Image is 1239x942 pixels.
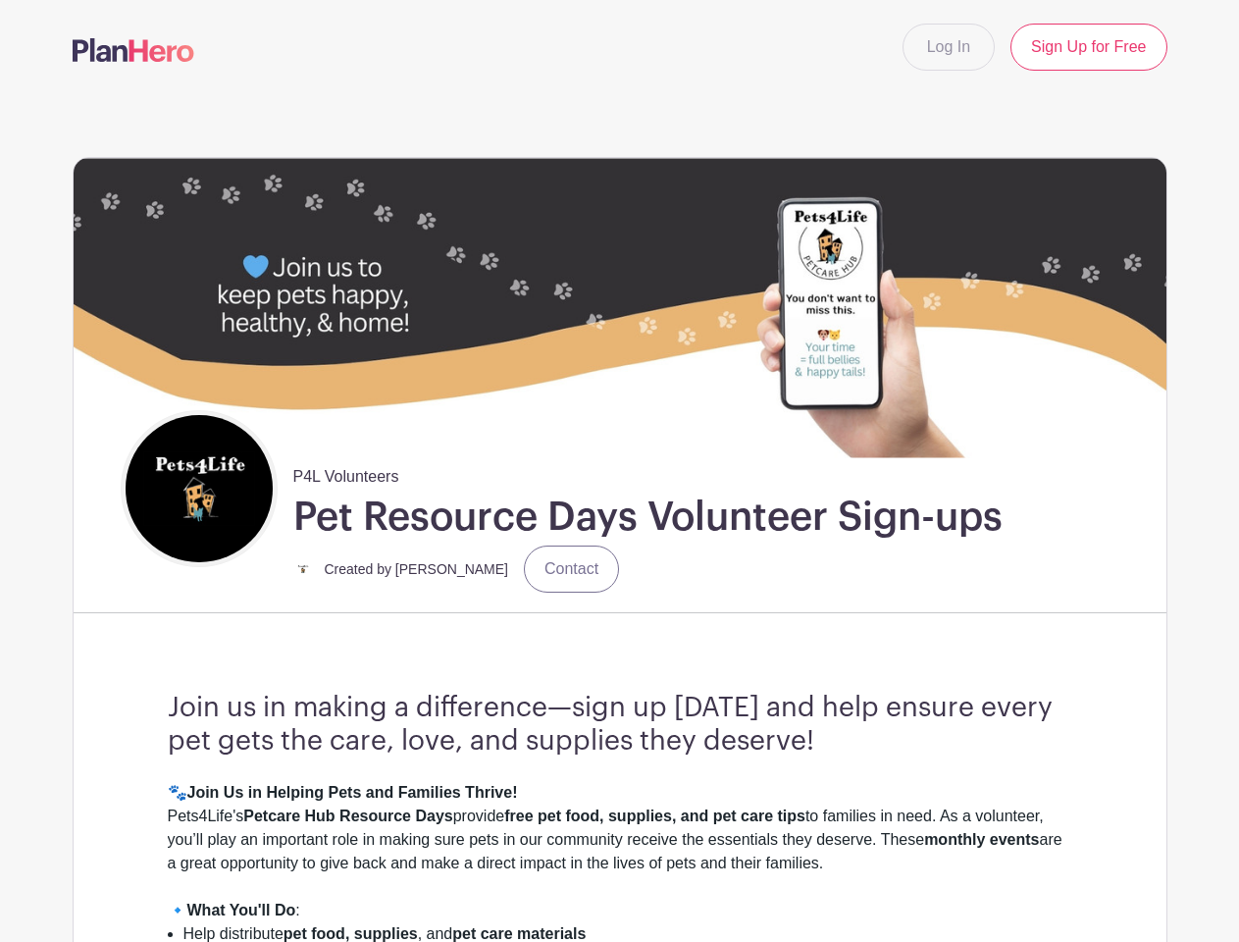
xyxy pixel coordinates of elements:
[1010,24,1166,71] a: Sign Up for Free
[325,561,509,577] small: Created by [PERSON_NAME]
[168,781,1072,899] div: 🐾 Pets4Life's provide to families in need. As a volunteer, you’ll play an important role in makin...
[924,831,1039,848] strong: monthly events
[293,457,399,489] span: P4L Volunteers
[187,902,296,918] strong: What You'll Do
[524,546,619,593] a: Contact
[187,784,518,801] strong: Join Us in Helping Pets and Families Thrive!
[504,808,805,824] strong: free pet food, supplies, and pet care tips
[293,493,1003,542] h1: Pet Resource Days Volunteer Sign-ups
[284,925,418,942] strong: pet food, supplies
[73,38,194,62] img: logo-507f7623f17ff9eddc593b1ce0a138ce2505c220e1c5a4e2b4648c50719b7d32.svg
[243,808,452,824] strong: Petcare Hub Resource Days
[74,158,1166,457] img: 40210%20Zip%20(7).jpg
[293,559,313,579] img: small%20square%20logo.jpg
[168,692,1072,758] h3: Join us in making a difference—sign up [DATE] and help ensure every pet gets the care, love, and ...
[168,899,1072,922] div: 🔹 :
[126,415,273,562] img: square%20black%20logo%20FB%20profile.jpg
[903,24,995,71] a: Log In
[452,925,586,942] strong: pet care materials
